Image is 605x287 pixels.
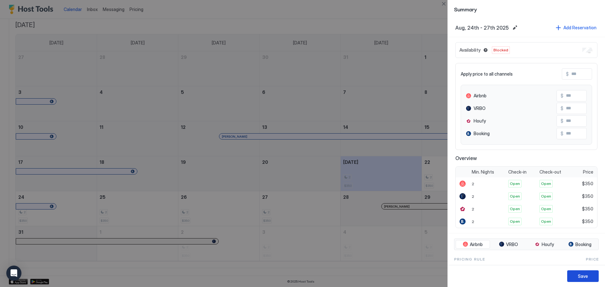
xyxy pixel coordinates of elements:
span: Booking [474,131,490,136]
span: Open [541,181,551,187]
span: Open [541,219,551,224]
span: Availability [459,47,481,53]
span: Airbnb [474,93,487,99]
span: $350 [582,206,593,212]
span: $ [561,118,563,124]
span: Price [586,256,599,262]
span: Check-in [508,169,527,175]
span: 2 [472,219,474,224]
button: Blocked dates override all pricing rules and remain unavailable until manually unblocked [482,46,489,54]
span: $ [561,131,563,136]
button: VRBO [491,240,526,249]
div: Add Reservation [563,24,596,31]
span: Open [510,193,520,199]
span: $350 [582,181,593,187]
span: Houfy [474,118,486,124]
span: $ [561,106,563,111]
button: Add Reservation [555,23,597,32]
button: Booking [563,240,597,249]
span: Aug, 24th - 27th 2025 [455,25,509,31]
button: Save [567,270,599,282]
span: $ [566,71,569,77]
button: Airbnb [456,240,490,249]
span: Check-out [539,169,561,175]
span: VRBO [506,242,518,247]
span: Blocked [493,47,508,53]
span: $350 [582,219,593,224]
span: Overview [455,155,597,161]
div: Save [578,273,588,279]
span: $ [561,93,563,99]
span: 2 [472,194,474,199]
span: Apply price to all channels [461,71,513,77]
span: Open [541,206,551,212]
span: 2 [472,207,474,211]
span: Open [510,206,520,212]
button: Edit date range [511,24,519,32]
div: Open Intercom Messenger [6,266,21,281]
span: $350 [582,193,593,199]
div: tab-group [454,238,599,250]
span: Price [583,169,593,175]
span: 2 [472,181,474,186]
button: Houfy [527,240,562,249]
span: Min. Nights [472,169,494,175]
span: Houfy [542,242,554,247]
span: Summary [454,5,599,13]
span: Open [541,193,551,199]
span: Open [510,181,520,187]
span: VRBO [474,106,486,111]
span: Pricing Rule [454,256,485,262]
span: Airbnb [470,242,483,247]
span: Booking [575,242,591,247]
span: Open [510,219,520,224]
